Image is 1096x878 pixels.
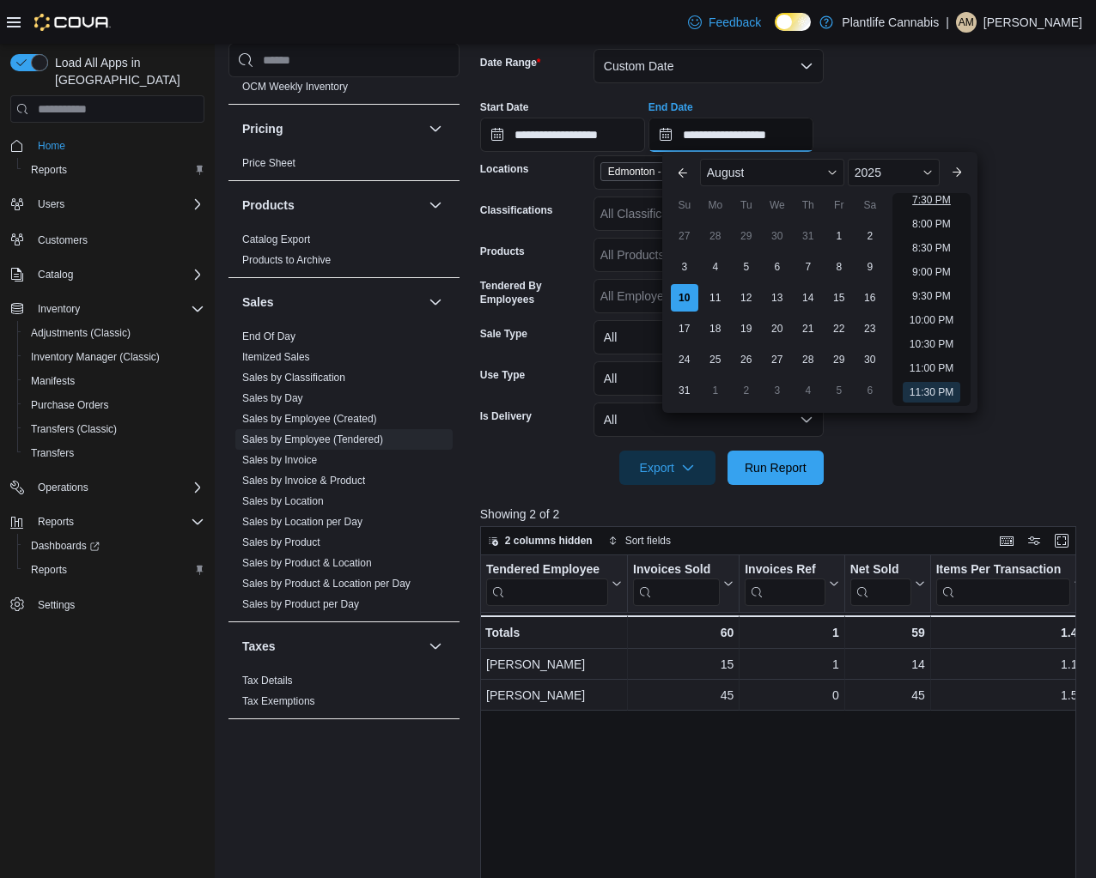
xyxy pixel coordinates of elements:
[671,222,698,250] div: day-27
[242,638,422,655] button: Taxes
[24,443,81,463] a: Transfers
[242,433,383,446] span: Sales by Employee (Tendered)
[242,474,365,487] span: Sales by Invoice & Product
[669,159,697,186] button: Previous Month
[1051,530,1072,551] button: Enter fullscreen
[242,694,315,708] span: Tax Exemptions
[31,264,204,285] span: Catalog
[31,264,80,285] button: Catalog
[702,346,729,373] div: day-25
[480,327,527,341] label: Sale Type
[3,263,211,287] button: Catalog
[31,477,204,498] span: Operations
[24,347,204,367] span: Inventory Manager (Classic)
[242,233,310,246] span: Catalog Export
[31,163,67,177] span: Reports
[903,358,960,378] li: 11:00 PM
[849,562,924,606] button: Net Sold
[795,346,822,373] div: day-28
[903,382,960,403] li: 11:30 PM
[480,56,541,70] label: Date Range
[633,685,734,705] div: 45
[594,361,824,396] button: All
[38,139,65,153] span: Home
[17,321,211,345] button: Adjustments (Classic)
[31,299,87,319] button: Inventory
[745,459,807,476] span: Run Report
[242,80,348,94] span: OCM Weekly Inventory
[935,562,1070,606] div: Items Per Transaction
[242,454,317,466] a: Sales by Invoice
[31,228,204,250] span: Customers
[825,284,853,312] div: day-15
[905,286,958,306] li: 9:30 PM
[745,654,838,675] div: 1
[242,294,274,311] h3: Sales
[702,377,729,404] div: day-1
[3,133,211,158] button: Home
[242,495,324,507] a: Sales by Location
[24,160,204,180] span: Reports
[17,158,211,182] button: Reports
[764,315,791,342] div: day-20
[825,377,853,404] div: day-5
[856,222,884,250] div: day-2
[31,326,131,340] span: Adjustments (Classic)
[795,222,822,250] div: day-31
[795,191,822,219] div: Th
[31,595,82,615] a: Settings
[700,159,844,186] div: Button. Open the month selector. August is currently selected.
[24,371,82,391] a: Manifests
[849,562,910,578] div: Net Sold
[242,578,411,590] a: Sales by Product & Location per Day
[702,222,729,250] div: day-28
[31,398,109,412] span: Purchase Orders
[946,12,949,33] p: |
[38,197,64,211] span: Users
[24,443,204,463] span: Transfers
[31,512,204,532] span: Reports
[480,100,529,114] label: Start Date
[480,279,587,306] label: Tendered By Employees
[242,453,317,467] span: Sales by Invoice
[795,315,822,342] div: day-21
[425,195,446,215] button: Products
[242,392,303,404] a: Sales by Day
[764,253,791,281] div: day-6
[775,13,811,31] input: Dark Mode
[3,297,211,321] button: Inventory
[242,233,310,245] a: Catalog Export
[242,413,377,425] a: Sales by Employee (Created)
[31,194,204,215] span: Users
[956,12,977,33] div: Aramus McConnell
[745,622,838,643] div: 1
[242,695,315,707] a: Tax Exemptions
[633,562,734,606] button: Invoices Sold
[24,419,204,439] span: Transfers (Classic)
[228,229,460,277] div: Products
[242,372,345,384] a: Sales by Classification
[728,451,824,485] button: Run Report
[31,594,204,615] span: Settings
[856,377,884,404] div: day-6
[242,371,345,385] span: Sales by Classification
[481,530,600,551] button: 2 columns hidden
[935,562,1084,606] button: Items Per Transaction
[505,534,593,548] span: 2 columns hidden
[242,638,276,655] h3: Taxes
[486,562,608,606] div: Tendered Employee
[31,512,81,532] button: Reports
[31,539,100,553] span: Dashboards
[856,315,884,342] div: day-23
[733,315,760,342] div: day-19
[745,562,825,578] div: Invoices Ref
[855,166,881,179] span: 2025
[486,562,608,578] div: Tendered Employee
[24,560,74,580] a: Reports
[825,315,853,342] div: day-22
[702,315,729,342] div: day-18
[486,654,622,675] div: [PERSON_NAME]
[242,577,411,590] span: Sales by Product & Location per Day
